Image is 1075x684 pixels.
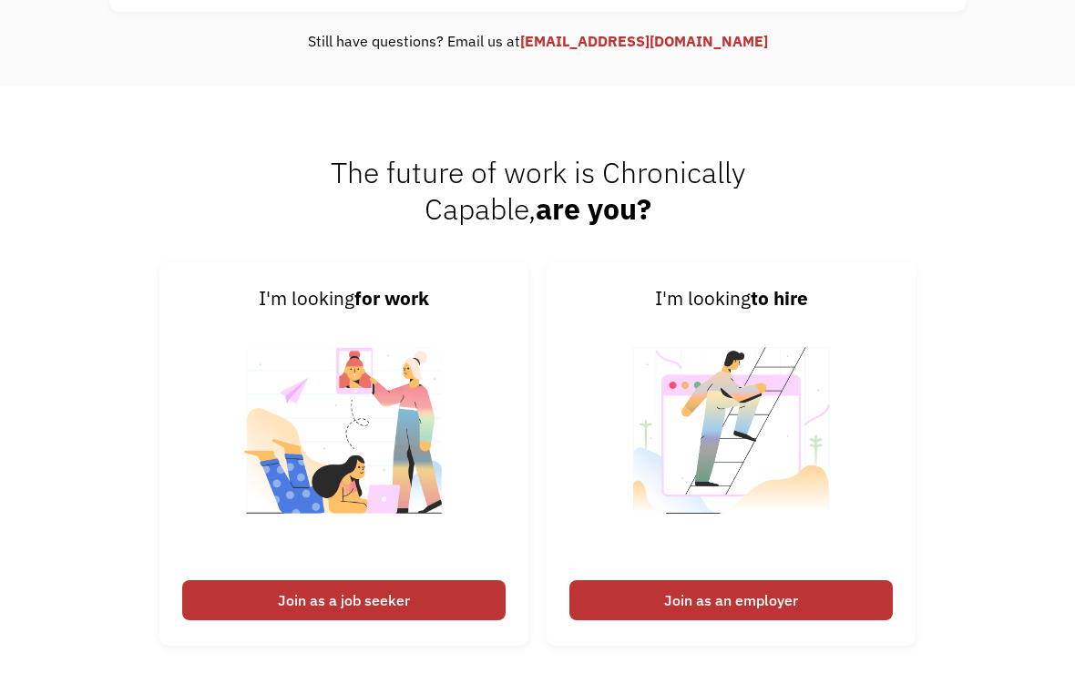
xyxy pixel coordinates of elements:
[331,153,745,228] span: The future of work is Chronically Capable,
[182,284,506,313] div: I'm looking
[109,30,966,52] div: Still have questions? Email us at
[354,286,429,311] strong: for work
[520,32,768,50] a: [EMAIL_ADDRESS][DOMAIN_NAME]
[536,189,651,228] strong: are you?
[751,286,808,311] strong: to hire
[182,580,506,620] div: Join as a job seeker
[569,580,893,620] div: Join as an employer
[230,313,457,571] img: Chronically Capable Personalized Job Matching
[547,261,916,646] a: I'm lookingto hireJoin as an employer
[159,261,528,646] a: I'm lookingfor workJoin as a job seeker
[569,284,893,313] div: I'm looking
